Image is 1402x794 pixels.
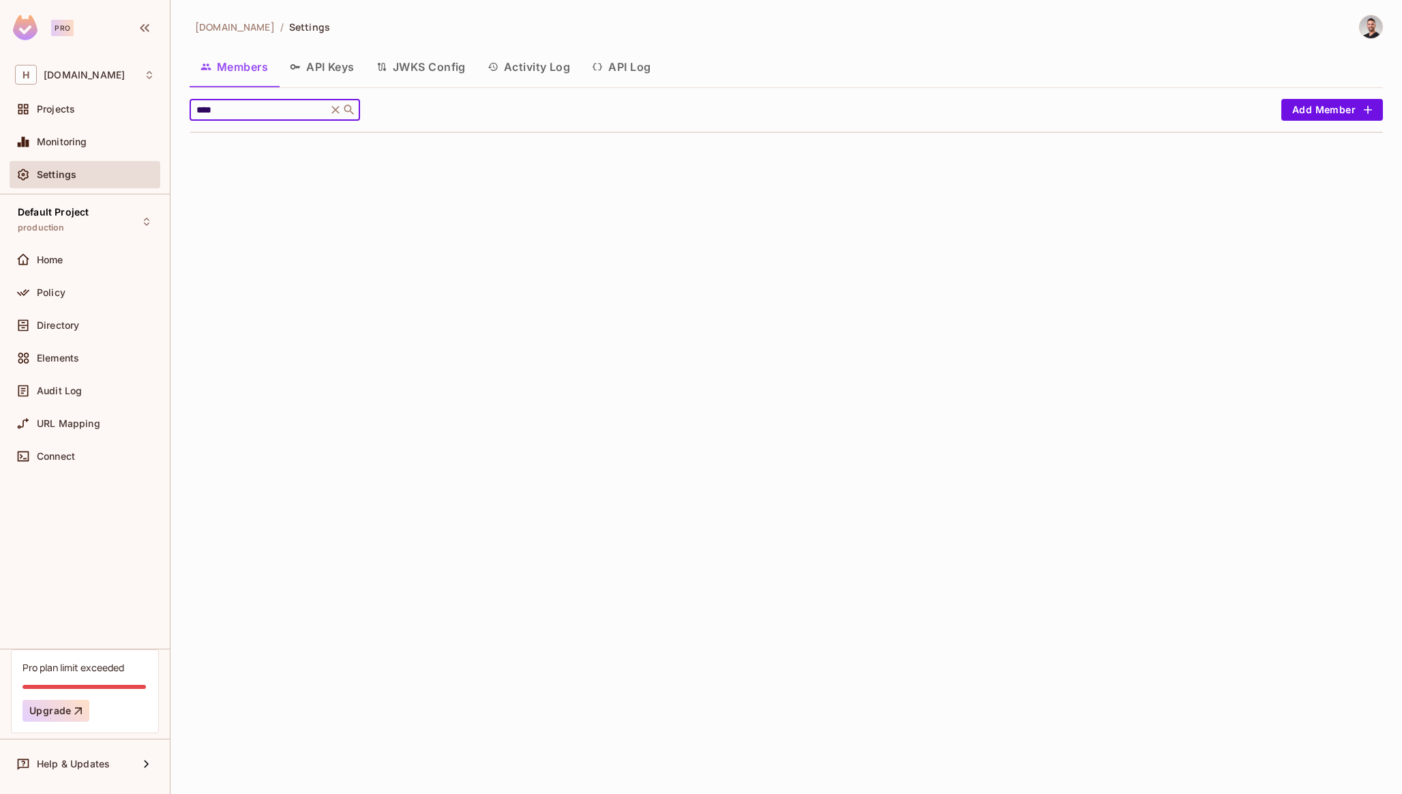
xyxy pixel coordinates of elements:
span: Home [37,254,63,265]
span: Monitoring [37,136,87,147]
span: Elements [37,353,79,364]
button: Add Member [1281,99,1383,121]
li: / [280,20,284,33]
span: Workspace: honeycombinsurance.com [44,70,125,80]
span: Projects [37,104,75,115]
span: H [15,65,37,85]
span: Help & Updates [37,759,110,769]
div: Pro plan limit exceeded [23,661,124,674]
span: Policy [37,287,65,298]
img: dor@honeycombinsurance.com [1360,16,1382,38]
button: Activity Log [477,50,582,84]
span: Default Project [18,207,89,218]
button: Members [190,50,279,84]
span: Settings [37,169,76,180]
button: API Log [581,50,661,84]
span: Connect [37,451,75,462]
button: API Keys [279,50,366,84]
span: Directory [37,320,79,331]
span: production [18,222,65,233]
button: Upgrade [23,700,89,722]
span: Settings [289,20,330,33]
span: Audit Log [37,385,82,396]
div: Pro [51,20,74,36]
img: SReyMgAAAABJRU5ErkJggg== [13,15,38,40]
span: URL Mapping [37,418,100,429]
span: [DOMAIN_NAME] [195,20,275,33]
button: JWKS Config [366,50,477,84]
